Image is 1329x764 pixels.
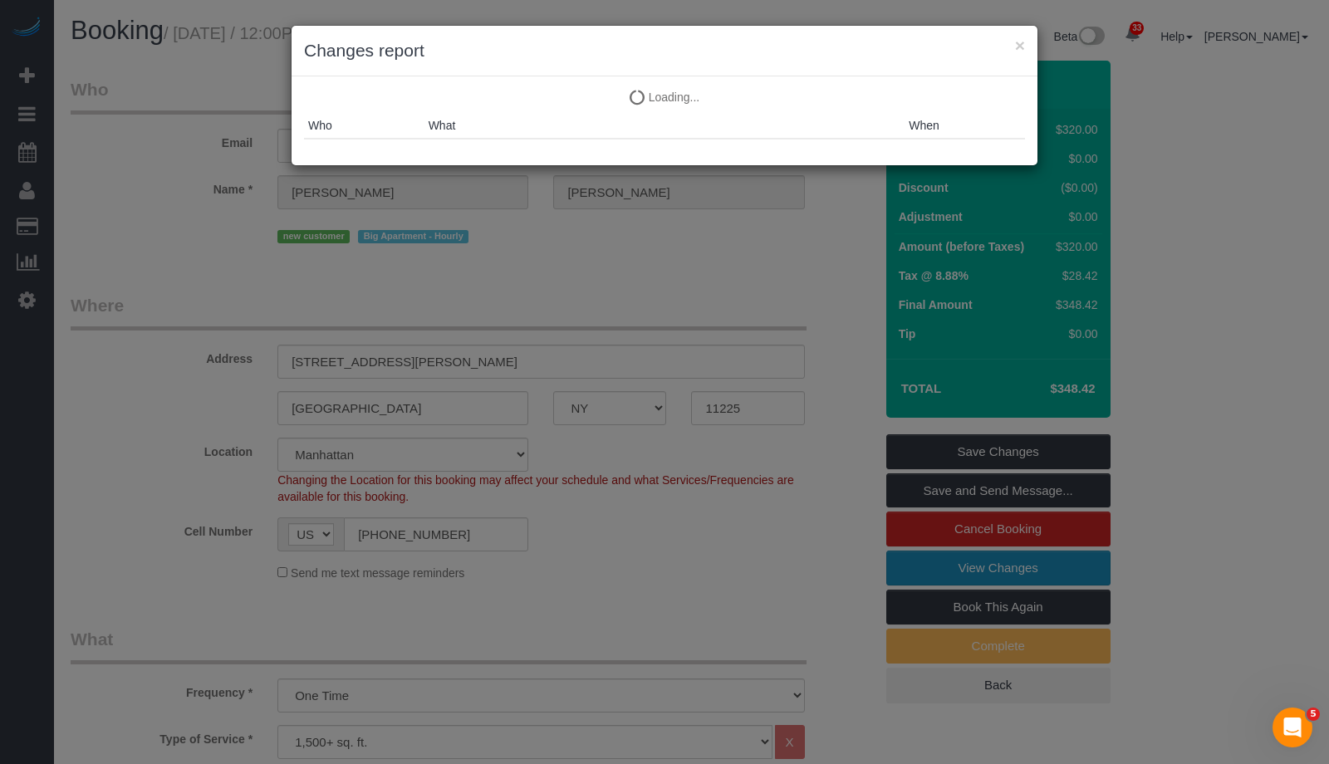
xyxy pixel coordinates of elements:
th: What [424,113,905,139]
span: 5 [1307,708,1320,721]
th: Who [304,113,424,139]
iframe: Intercom live chat [1273,708,1312,747]
th: When [905,113,1025,139]
button: × [1015,37,1025,54]
p: Loading... [304,89,1025,105]
sui-modal: Changes report [292,26,1037,165]
h3: Changes report [304,38,1025,63]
